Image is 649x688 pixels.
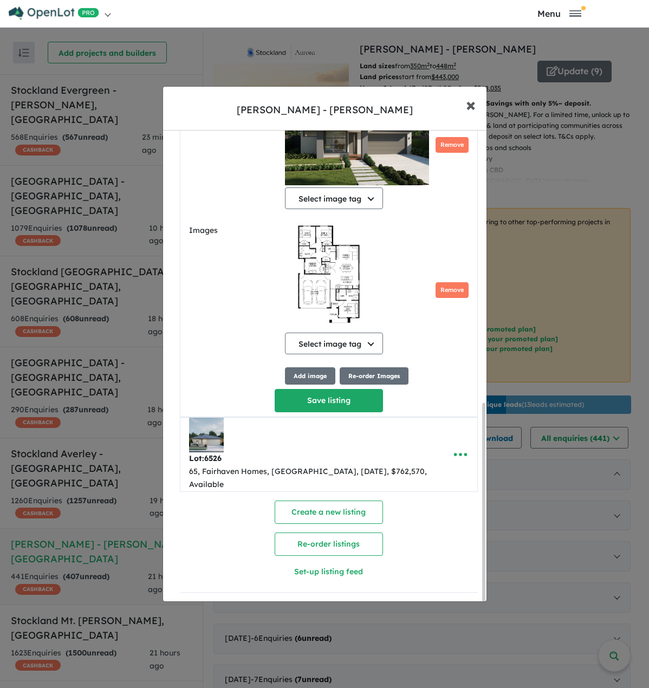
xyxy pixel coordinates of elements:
button: Toggle navigation [480,8,638,18]
div: 65, Fairhaven Homes, [GEOGRAPHIC_DATA], [DATE], $762,570, Available [189,465,435,491]
button: Save listing [275,389,383,412]
button: Remove [436,282,469,298]
button: Create a new listing [275,501,383,524]
button: Add image [285,367,335,385]
span: 6526 [204,453,222,463]
button: Set-up listing feed [254,560,403,583]
img: Stockland%20Aurora%20-%20Wollert%20-%20Lot%206526___1758251815.jpg [189,418,224,452]
button: Select image tag [285,187,383,209]
button: Select image tag [285,333,383,354]
button: Re-order listings [275,533,383,556]
img: Openlot PRO Logo White [9,7,99,20]
label: Images [189,224,281,237]
span: × [466,93,476,116]
img: Stockland Aurora - Wollert - Lot 6537 [285,77,430,185]
b: Lot: [189,453,222,463]
button: Remove [436,137,469,153]
img: Stockland Aurora - Wollert - Lot 6537 [285,222,363,330]
button: Re-order Images [340,367,408,385]
div: [PERSON_NAME] - [PERSON_NAME] [237,103,413,117]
